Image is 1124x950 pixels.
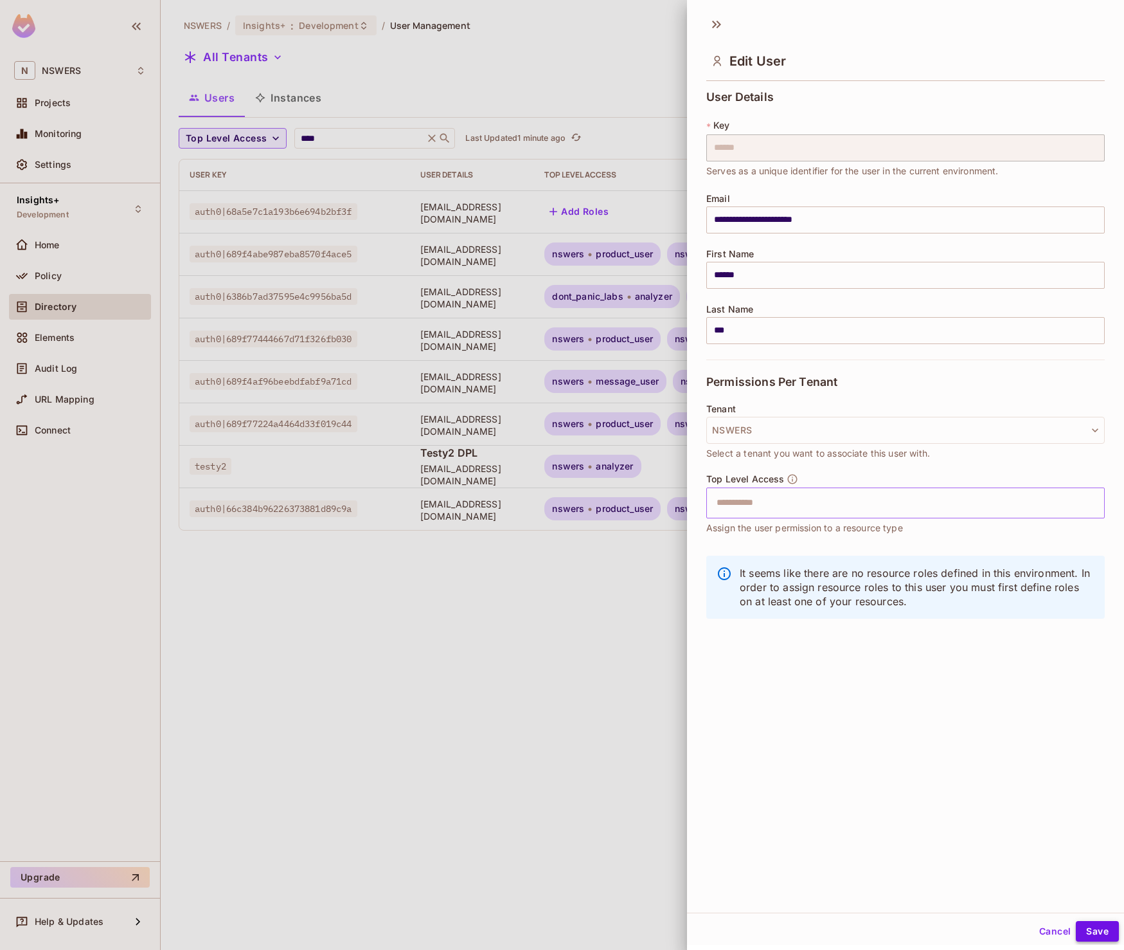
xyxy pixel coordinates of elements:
span: Key [713,120,729,131]
button: Cancel [1034,921,1076,942]
span: Last Name [706,304,753,315]
span: Select a tenant you want to associate this user with. [706,446,930,461]
p: It seems like there are no resource roles defined in this environment. In order to assign resourc... [740,566,1094,608]
button: Save [1076,921,1119,942]
span: Edit User [729,53,786,69]
span: Tenant [706,404,736,414]
span: Email [706,194,730,204]
span: Top Level Access [706,474,784,484]
button: Open [1098,501,1100,504]
button: NSWERS [706,417,1105,444]
span: User Details [706,91,774,104]
span: First Name [706,249,754,259]
span: Permissions Per Tenant [706,376,837,388]
span: Serves as a unique identifier for the user in the current environment. [706,164,999,178]
span: Assign the user permission to a resource type [706,521,903,535]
